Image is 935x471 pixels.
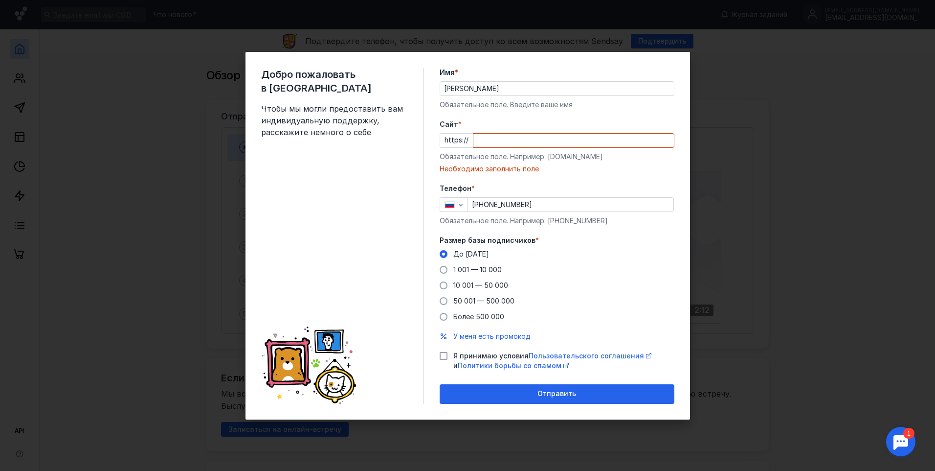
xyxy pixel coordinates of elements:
[453,332,531,340] span: У меня есть промокод
[261,103,408,138] span: Чтобы мы могли предоставить вам индивидуальную поддержку, расскажите немного о себе
[453,351,674,371] span: Я принимаю условия и
[537,390,576,398] span: Отправить
[440,384,674,404] button: Отправить
[458,361,561,370] span: Политики борьбы со спамом
[453,331,531,341] button: У меня есть промокод
[458,361,569,370] a: Политики борьбы со спамом
[529,352,644,360] span: Пользовательского соглашения
[22,6,33,17] div: 1
[261,68,408,95] span: Добро пожаловать в [GEOGRAPHIC_DATA]
[440,235,535,245] span: Размер базы подписчиков
[453,297,514,305] span: 50 001 — 500 000
[440,152,674,162] div: Обязательное поле. Например: [DOMAIN_NAME]
[440,164,674,174] div: Необходимо заполнить поле
[440,100,674,110] div: Обязательное поле. Введите ваше имя
[440,184,471,193] span: Телефон
[440,68,455,77] span: Имя
[453,265,502,274] span: 1 001 — 10 000
[529,352,651,360] a: Пользовательского соглашения
[453,250,489,258] span: До [DATE]
[453,281,508,289] span: 10 001 — 50 000
[453,312,504,321] span: Более 500 000
[440,216,674,226] div: Обязательное поле. Например: [PHONE_NUMBER]
[440,119,458,129] span: Cайт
